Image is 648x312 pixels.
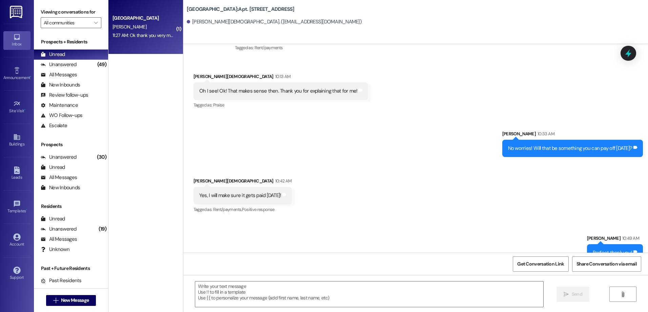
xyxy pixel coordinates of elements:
[10,6,24,18] img: ResiDesk Logo
[213,102,224,108] span: Praise
[255,45,283,51] span: Rent/payments
[621,235,639,242] div: 10:49 AM
[34,141,108,148] div: Prospects
[41,122,67,129] div: Escalate
[3,164,31,183] a: Leads
[564,292,569,297] i: 
[41,277,82,284] div: Past Residents
[46,295,96,306] button: New Message
[3,198,31,216] a: Templates •
[41,184,80,191] div: New Inbounds
[61,297,89,304] span: New Message
[41,215,65,222] div: Unread
[34,38,108,45] div: Prospects + Residents
[41,164,65,171] div: Unread
[502,130,643,140] div: [PERSON_NAME]
[41,71,77,78] div: All Messages
[34,265,108,272] div: Past + Future Residents
[199,192,281,199] div: Yes, I will make sure it gets paid [DATE]!
[44,17,90,28] input: All communities
[41,51,65,58] div: Unread
[113,32,180,38] div: 11:27 AM: Ok thank you very much!!
[41,246,69,253] div: Unknown
[572,291,582,298] span: Send
[26,208,27,212] span: •
[556,287,589,302] button: Send
[187,6,295,13] b: [GEOGRAPHIC_DATA]: Apt. [STREET_ADDRESS]
[274,73,291,80] div: 10:13 AM
[213,207,242,212] span: Rent/payments ,
[3,231,31,250] a: Account
[3,131,31,150] a: Buildings
[113,15,175,22] div: [GEOGRAPHIC_DATA]
[41,102,78,109] div: Maintenance
[53,298,58,303] i: 
[194,177,292,187] div: [PERSON_NAME][DEMOGRAPHIC_DATA]
[41,7,101,17] label: Viewing conversations for
[517,260,564,268] span: Get Conversation Link
[587,235,643,244] div: [PERSON_NAME]
[3,265,31,283] a: Support
[572,256,641,272] button: Share Conversation via email
[576,260,637,268] span: Share Conversation via email
[95,152,108,162] div: (30)
[274,177,292,184] div: 10:42 AM
[513,256,568,272] button: Get Conversation Link
[41,236,77,243] div: All Messages
[194,204,292,214] div: Tagged as:
[24,108,25,112] span: •
[199,87,358,95] div: Oh I see! Ok! That makes sense then. Thank you for explaining that for me!
[194,100,368,110] div: Tagged as:
[34,203,108,210] div: Residents
[41,61,77,68] div: Unanswered
[30,74,31,79] span: •
[41,112,82,119] div: WO Follow-ups
[41,92,88,99] div: Review follow-ups
[113,24,146,30] span: [PERSON_NAME]
[194,73,368,82] div: [PERSON_NAME][DEMOGRAPHIC_DATA]
[97,224,108,234] div: (19)
[187,18,362,25] div: [PERSON_NAME][DEMOGRAPHIC_DATA]. ([EMAIL_ADDRESS][DOMAIN_NAME])
[536,130,554,137] div: 10:33 AM
[593,249,632,256] div: Perfect thank you!
[620,292,625,297] i: 
[41,174,77,181] div: All Messages
[41,154,77,161] div: Unanswered
[235,43,643,53] div: Tagged as:
[508,145,632,152] div: No worries! Will that be something you can pay off [DATE]?
[242,207,275,212] span: Positive response
[41,81,80,89] div: New Inbounds
[3,31,31,50] a: Inbox
[96,59,108,70] div: (49)
[94,20,98,25] i: 
[41,226,77,233] div: Unanswered
[3,98,31,116] a: Site Visit •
